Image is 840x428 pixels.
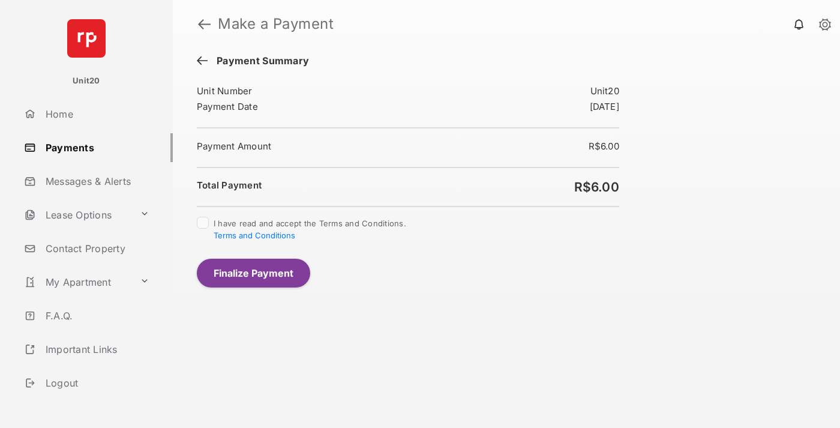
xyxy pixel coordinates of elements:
[19,335,154,364] a: Important Links
[211,55,309,68] span: Payment Summary
[19,301,173,330] a: F.A.Q.
[67,19,106,58] img: svg+xml;base64,PHN2ZyB4bWxucz0iaHR0cDovL3d3dy53My5vcmcvMjAwMC9zdmciIHdpZHRoPSI2NCIgaGVpZ2h0PSI2NC...
[19,100,173,128] a: Home
[19,133,173,162] a: Payments
[214,219,406,240] span: I have read and accept the Terms and Conditions.
[218,17,334,31] strong: Make a Payment
[214,231,295,240] button: I have read and accept the Terms and Conditions.
[73,75,100,87] p: Unit20
[197,259,310,288] button: Finalize Payment
[19,268,135,297] a: My Apartment
[19,369,173,397] a: Logout
[19,234,173,263] a: Contact Property
[19,200,135,229] a: Lease Options
[19,167,173,196] a: Messages & Alerts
